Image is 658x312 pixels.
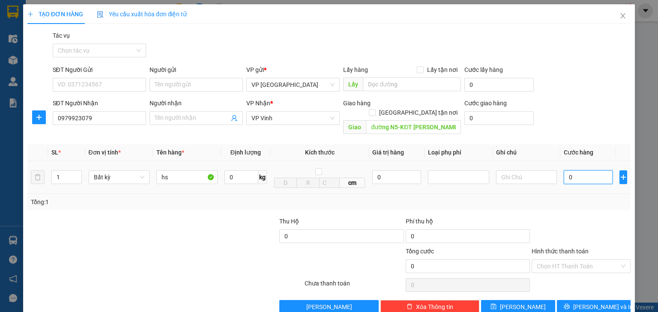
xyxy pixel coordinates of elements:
[493,144,561,161] th: Ghi chú
[619,170,627,184] button: plus
[53,98,146,108] div: SĐT Người Nhận
[27,11,83,18] span: TẠO ĐƠN HÀNG
[573,302,633,312] span: [PERSON_NAME] và In
[500,302,546,312] span: [PERSON_NAME]
[274,178,297,188] input: D
[31,197,254,207] div: Tổng: 1
[156,149,184,156] span: Tên hàng
[424,65,461,74] span: Lấy tận nơi
[532,248,589,255] label: Hình thức thanh toán
[97,11,187,18] span: Yêu cầu xuất hóa đơn điện tử
[619,12,626,19] span: close
[340,178,365,188] span: cm
[230,149,261,156] span: Định lượng
[564,149,593,156] span: Cước hàng
[611,4,635,28] button: Close
[464,66,503,73] label: Cước lấy hàng
[620,174,627,181] span: plus
[33,114,45,121] span: plus
[32,110,46,124] button: plus
[53,65,146,74] div: SĐT Người Gửi
[416,302,453,312] span: Xóa Thông tin
[564,303,570,310] span: printer
[343,66,368,73] span: Lấy hàng
[51,149,58,156] span: SL
[305,149,335,156] span: Kích thước
[372,170,421,184] input: 0
[376,108,461,117] span: [GEOGRAPHIC_DATA] tận nơi
[343,120,366,134] span: Giao
[156,170,218,184] input: VD: Bàn, Ghế
[53,32,70,39] label: Tác vụ
[372,149,404,156] span: Giá trị hàng
[464,100,507,107] label: Cước giao hàng
[150,65,243,74] div: Người gửi
[304,279,404,294] div: Chưa thanh toán
[89,149,121,156] span: Đơn vị tính
[406,248,434,255] span: Tổng cước
[97,11,104,18] img: icon
[296,178,320,188] input: R
[464,111,534,125] input: Cước giao hàng
[319,178,340,188] input: C
[343,77,363,91] span: Lấy
[366,120,461,134] input: Dọc đường
[231,115,238,122] span: user-add
[407,303,413,310] span: delete
[279,218,299,225] span: Thu Hộ
[246,100,270,107] span: VP Nhận
[94,171,145,184] span: Bất kỳ
[406,217,530,229] div: Phí thu hộ
[31,170,45,184] button: delete
[491,303,496,310] span: save
[246,65,340,74] div: VP gửi
[251,112,335,125] span: VP Vinh
[464,78,534,92] input: Cước lấy hàng
[363,77,461,91] input: Dọc đường
[251,78,335,91] span: VP Đà Nẵng
[496,170,557,184] input: Ghi Chú
[150,98,243,108] div: Người nhận
[343,100,371,107] span: Giao hàng
[258,170,267,184] span: kg
[306,302,352,312] span: [PERSON_NAME]
[425,144,493,161] th: Loại phụ phí
[27,11,33,17] span: plus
